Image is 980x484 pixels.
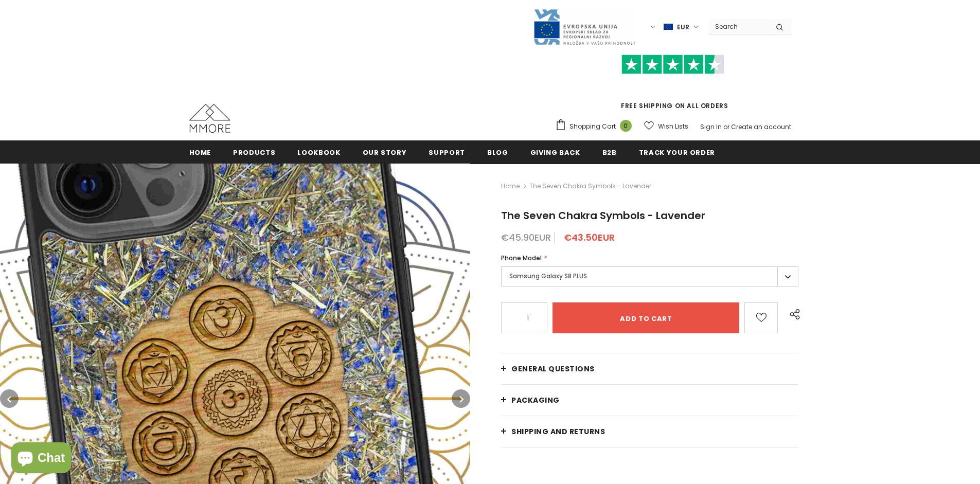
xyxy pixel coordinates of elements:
a: PACKAGING [501,385,798,416]
label: Samsung Galaxy S8 PLUS [501,266,798,286]
img: Javni Razpis [533,8,636,46]
a: support [429,140,465,164]
span: Track your order [639,148,715,157]
span: Phone Model [501,254,542,262]
span: PACKAGING [511,395,560,405]
a: Home [189,140,211,164]
img: Trust Pilot Stars [621,55,724,75]
span: 0 [620,120,632,132]
a: Home [501,180,520,192]
input: Add to cart [553,302,739,333]
span: Wish Lists [658,121,688,132]
span: EUR [677,22,689,32]
span: B2B [602,148,617,157]
a: B2B [602,140,617,164]
a: Javni Razpis [533,22,636,31]
inbox-online-store-chat: Shopify online store chat [8,442,74,476]
span: Lookbook [297,148,340,157]
a: Shopping Cart 0 [555,119,637,134]
a: Sign In [700,122,722,131]
a: Shipping and returns [501,416,798,447]
span: Home [189,148,211,157]
a: Products [233,140,275,164]
a: Our Story [363,140,407,164]
img: MMORE Cases [189,104,230,133]
span: The Seven Chakra Symbols - Lavender [529,180,651,192]
span: or [723,122,729,131]
span: General Questions [511,364,595,374]
a: Giving back [530,140,580,164]
a: General Questions [501,353,798,384]
span: Our Story [363,148,407,157]
a: Track your order [639,140,715,164]
span: Giving back [530,148,580,157]
a: Blog [487,140,508,164]
span: support [429,148,465,157]
a: Wish Lists [644,117,688,135]
span: Products [233,148,275,157]
iframe: Customer reviews powered by Trustpilot [555,74,791,101]
span: The Seven Chakra Symbols - Lavender [501,208,705,223]
span: Blog [487,148,508,157]
span: Shipping and returns [511,426,605,437]
input: Search Site [709,19,768,34]
a: Lookbook [297,140,340,164]
span: Shopping Cart [569,121,616,132]
a: Create an account [731,122,791,131]
span: €45.90EUR [501,231,551,244]
span: FREE SHIPPING ON ALL ORDERS [555,59,791,110]
span: €43.50EUR [564,231,615,244]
